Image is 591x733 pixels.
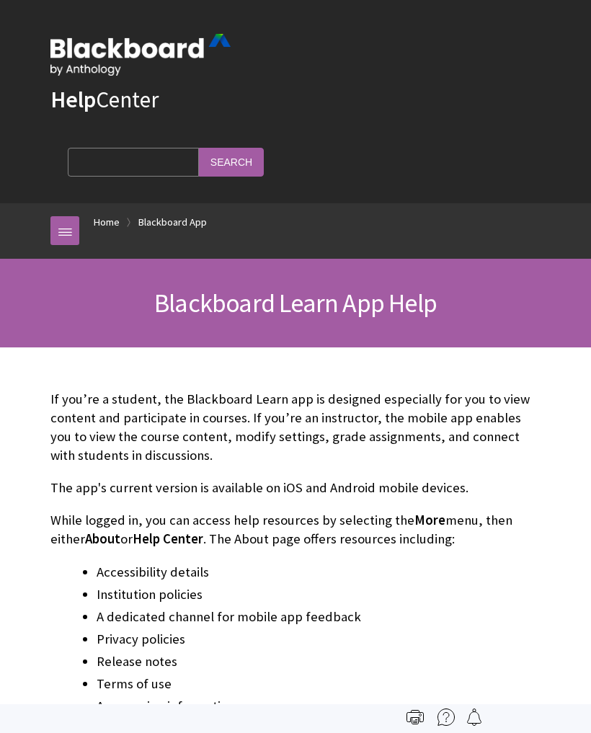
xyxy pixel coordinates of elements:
[94,213,120,231] a: Home
[97,585,541,605] li: Institution policies
[85,530,120,547] span: About
[97,696,541,716] li: App version information
[97,562,541,582] li: Accessibility details
[97,652,541,672] li: Release notes
[138,213,207,231] a: Blackboard App
[97,674,541,694] li: Terms of use
[50,85,159,114] a: HelpCenter
[414,512,445,528] span: More
[50,85,96,114] strong: Help
[97,629,541,649] li: Privacy policies
[133,530,203,547] span: Help Center
[50,511,541,548] p: While logged in, you can access help resources by selecting the menu, then either or . The About ...
[154,287,437,319] span: Blackboard Learn App Help
[406,708,424,726] img: Print
[97,607,541,627] li: A dedicated channel for mobile app feedback
[437,708,455,726] img: More help
[466,708,483,726] img: Follow this page
[50,34,231,76] img: Blackboard by Anthology
[50,390,541,466] p: If you’re a student, the Blackboard Learn app is designed especially for you to view content and ...
[50,479,541,497] p: The app's current version is available on iOS and Android mobile devices.
[199,148,264,176] input: Search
